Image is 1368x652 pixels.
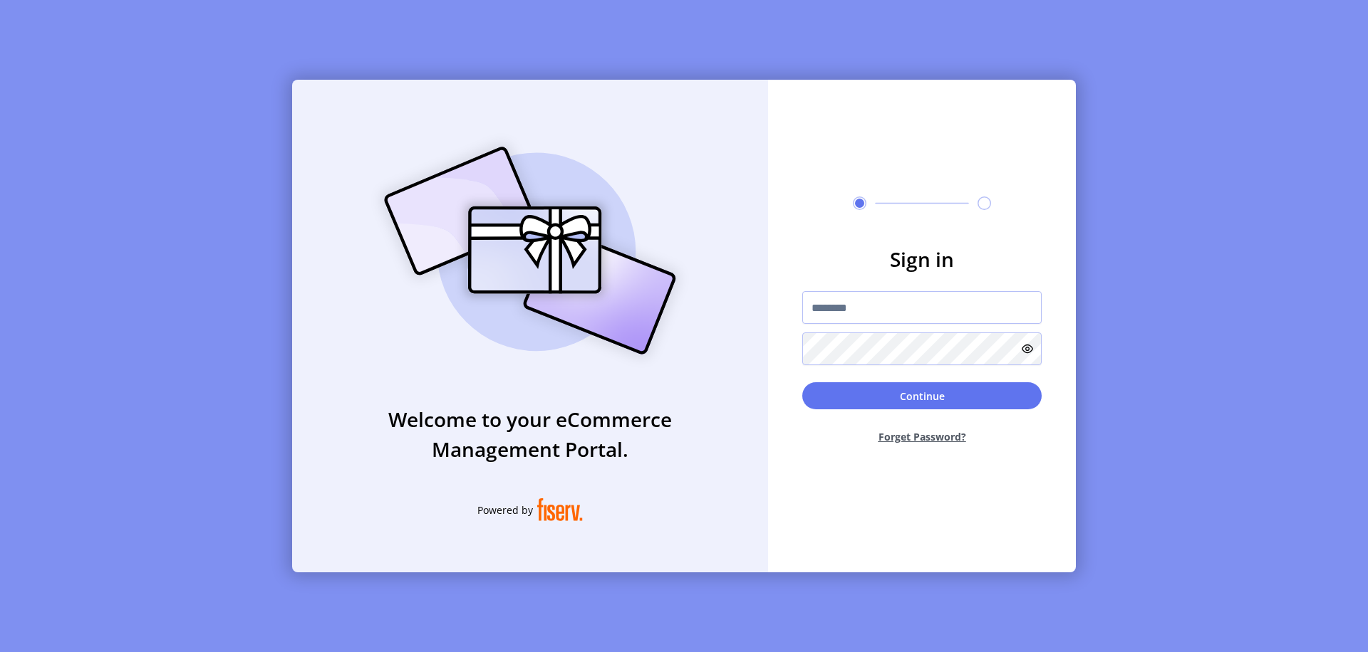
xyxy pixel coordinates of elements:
[292,404,768,464] h3: Welcome to your eCommerce Management Portal.
[363,131,698,370] img: card_Illustration.svg
[802,418,1042,456] button: Forget Password?
[477,503,533,517] span: Powered by
[802,244,1042,274] h3: Sign in
[802,382,1042,409] button: Continue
